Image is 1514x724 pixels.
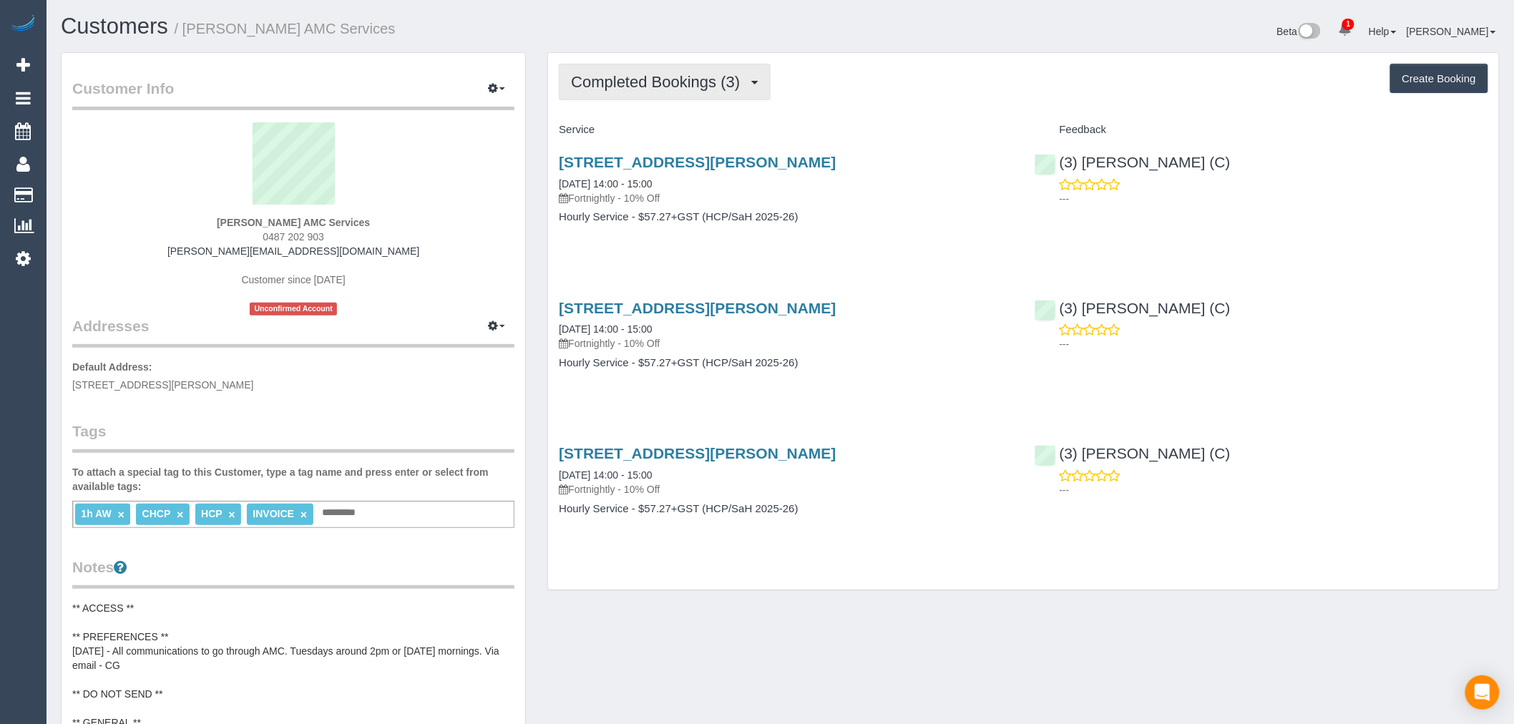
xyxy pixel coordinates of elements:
span: Customer since [DATE] [242,274,346,285]
button: Create Booking [1390,64,1488,94]
a: [PERSON_NAME] [1407,26,1496,37]
a: Help [1369,26,1397,37]
legend: Tags [72,421,514,453]
a: 1 [1331,14,1359,46]
span: 0487 202 903 [263,231,324,243]
a: [DATE] 14:00 - 15:00 [559,178,652,190]
p: --- [1060,337,1488,351]
h4: Service [559,124,1012,136]
h4: Hourly Service - $57.27+GST (HCP/SaH 2025-26) [559,211,1012,223]
a: [DATE] 14:00 - 15:00 [559,469,652,481]
span: INVOICE [253,508,294,519]
a: [STREET_ADDRESS][PERSON_NAME] [559,154,836,170]
p: --- [1060,483,1488,497]
a: (3) [PERSON_NAME] (C) [1035,154,1231,170]
a: [STREET_ADDRESS][PERSON_NAME] [559,300,836,316]
span: 1 [1342,19,1354,30]
strong: [PERSON_NAME] AMC Services [217,217,370,228]
span: CHCP [142,508,170,519]
p: Fortnightly - 10% Off [559,191,1012,205]
legend: Notes [72,557,514,589]
span: 1h AW [81,508,111,519]
a: × [118,509,124,521]
span: HCP [201,508,222,519]
div: Open Intercom Messenger [1465,675,1500,710]
legend: Customer Info [72,78,514,110]
a: Customers [61,14,168,39]
p: Fortnightly - 10% Off [559,482,1012,496]
span: Completed Bookings (3) [571,73,747,91]
a: (3) [PERSON_NAME] (C) [1035,300,1231,316]
small: / [PERSON_NAME] AMC Services [175,21,396,36]
a: × [177,509,183,521]
span: [STREET_ADDRESS][PERSON_NAME] [72,379,254,391]
label: To attach a special tag to this Customer, type a tag name and press enter or select from availabl... [72,465,514,494]
a: [STREET_ADDRESS][PERSON_NAME] [559,445,836,461]
p: Fortnightly - 10% Off [559,336,1012,351]
label: Default Address: [72,360,152,374]
p: --- [1060,192,1488,206]
span: Unconfirmed Account [250,303,337,315]
button: Completed Bookings (3) [559,64,771,100]
a: (3) [PERSON_NAME] (C) [1035,445,1231,461]
h4: Hourly Service - $57.27+GST (HCP/SaH 2025-26) [559,503,1012,515]
h4: Hourly Service - $57.27+GST (HCP/SaH 2025-26) [559,357,1012,369]
a: × [228,509,235,521]
h4: Feedback [1035,124,1488,136]
a: [DATE] 14:00 - 15:00 [559,323,652,335]
img: New interface [1297,23,1321,41]
a: Beta [1277,26,1322,37]
a: [PERSON_NAME][EMAIL_ADDRESS][DOMAIN_NAME] [167,245,419,257]
img: Automaid Logo [9,14,37,34]
a: × [301,509,307,521]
